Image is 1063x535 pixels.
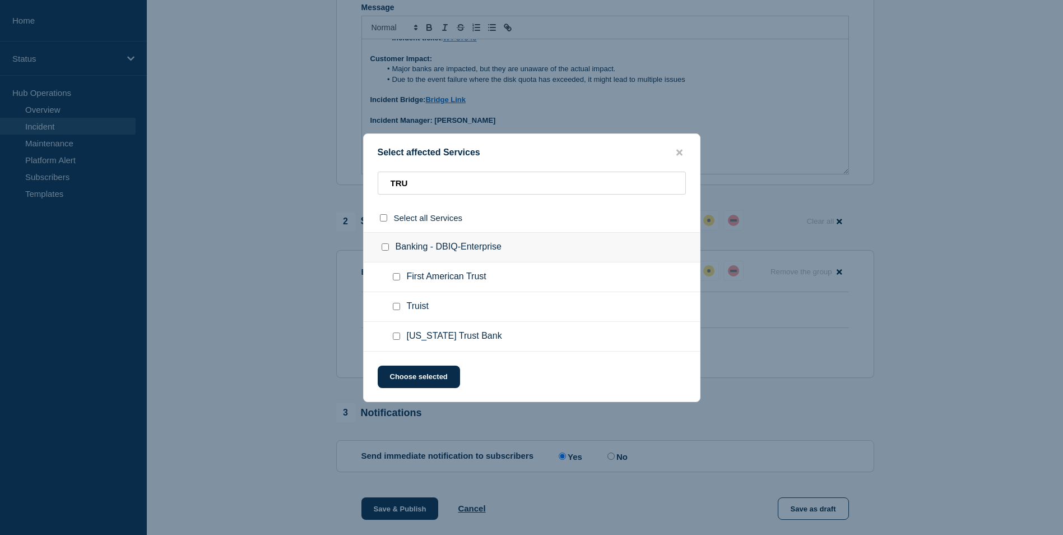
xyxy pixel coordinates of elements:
[393,303,400,310] input: Truist checkbox
[673,147,686,158] button: close button
[364,147,700,158] div: Select affected Services
[393,333,400,340] input: Washington Trust Bank checkbox
[407,301,429,312] span: Truist
[380,214,387,222] input: select all checkbox
[407,331,502,342] span: [US_STATE] Trust Bank
[382,243,389,251] input: Banking - DBIQ-Enterprise checkbox
[394,213,463,223] span: Select all Services
[407,271,486,283] span: First American Trust
[378,172,686,195] input: Search
[378,366,460,388] button: Choose selected
[364,232,700,262] div: Banking - DBIQ-Enterprise
[393,273,400,280] input: First American Trust checkbox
